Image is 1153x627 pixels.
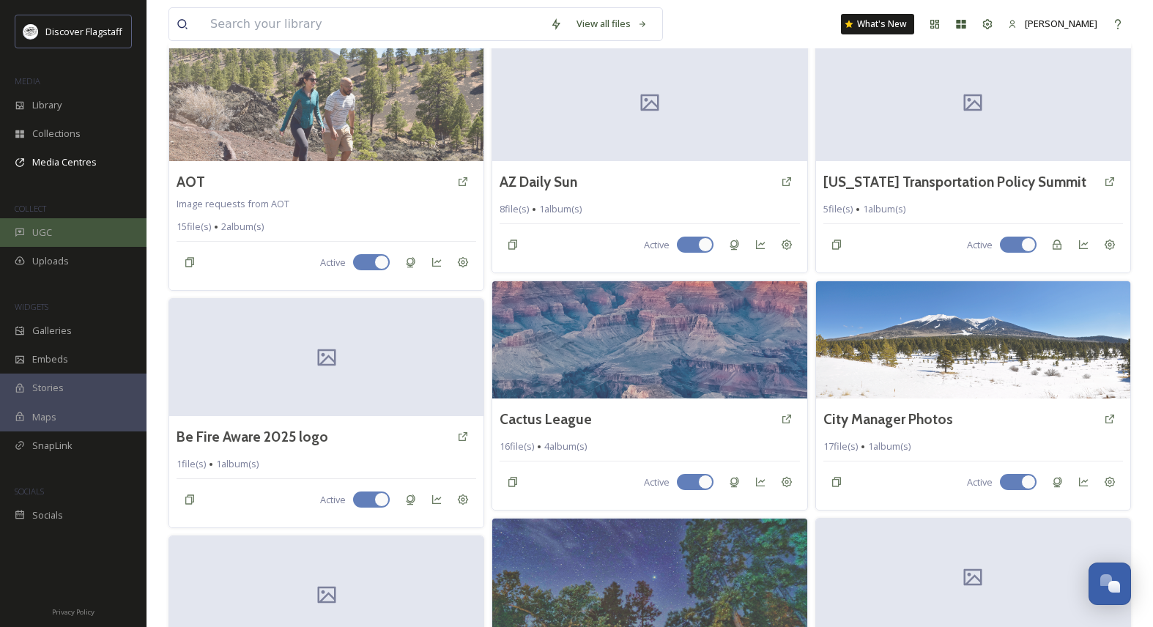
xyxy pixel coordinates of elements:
[15,486,44,497] span: SOCIALS
[644,475,670,489] span: Active
[32,127,81,141] span: Collections
[177,426,328,448] a: Be Fire Aware 2025 logo
[15,301,48,312] span: WIDGETS
[500,202,529,216] span: 8 file(s)
[492,281,807,398] img: GrandCanyon-8.jpg
[15,203,46,214] span: COLLECT
[32,508,63,522] span: Socials
[45,25,122,38] span: Discover Flagstaff
[216,457,259,471] span: 1 album(s)
[32,381,64,395] span: Stories
[500,439,534,453] span: 16 file(s)
[841,14,914,34] a: What's New
[177,220,211,234] span: 15 file(s)
[320,493,346,507] span: Active
[569,10,655,38] a: View all files
[203,8,543,40] input: Search your library
[644,238,670,252] span: Active
[177,171,205,193] a: AOT
[32,155,97,169] span: Media Centres
[1025,17,1097,30] span: [PERSON_NAME]
[23,24,38,39] img: Untitled%20design%20(1).png
[539,202,582,216] span: 1 album(s)
[52,602,94,620] a: Privacy Policy
[500,171,577,193] a: AZ Daily Sun
[544,439,587,453] span: 4 album(s)
[823,202,853,216] span: 5 file(s)
[32,324,72,338] span: Galleries
[32,254,69,268] span: Uploads
[15,75,40,86] span: MEDIA
[320,256,346,270] span: Active
[32,98,62,112] span: Library
[52,607,94,617] span: Privacy Policy
[32,352,68,366] span: Embeds
[863,202,905,216] span: 1 album(s)
[177,197,289,210] span: Image requests from AOT
[177,457,206,471] span: 1 file(s)
[868,439,911,453] span: 1 album(s)
[967,475,993,489] span: Active
[169,44,483,161] img: DSC_0178-Sunset%20Crater.jpg
[816,281,1130,398] img: Wide%20pano%20of%20SF%20Peaks_credit%20CNF.jpg
[1001,10,1105,38] a: [PERSON_NAME]
[967,238,993,252] span: Active
[32,410,56,424] span: Maps
[823,439,858,453] span: 17 file(s)
[1089,563,1131,605] button: Open Chat
[32,226,52,240] span: UGC
[500,409,592,430] a: Cactus League
[221,220,264,234] span: 2 album(s)
[32,439,73,453] span: SnapLink
[823,171,1086,193] a: [US_STATE] Transportation Policy Summit
[823,409,953,430] a: City Manager Photos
